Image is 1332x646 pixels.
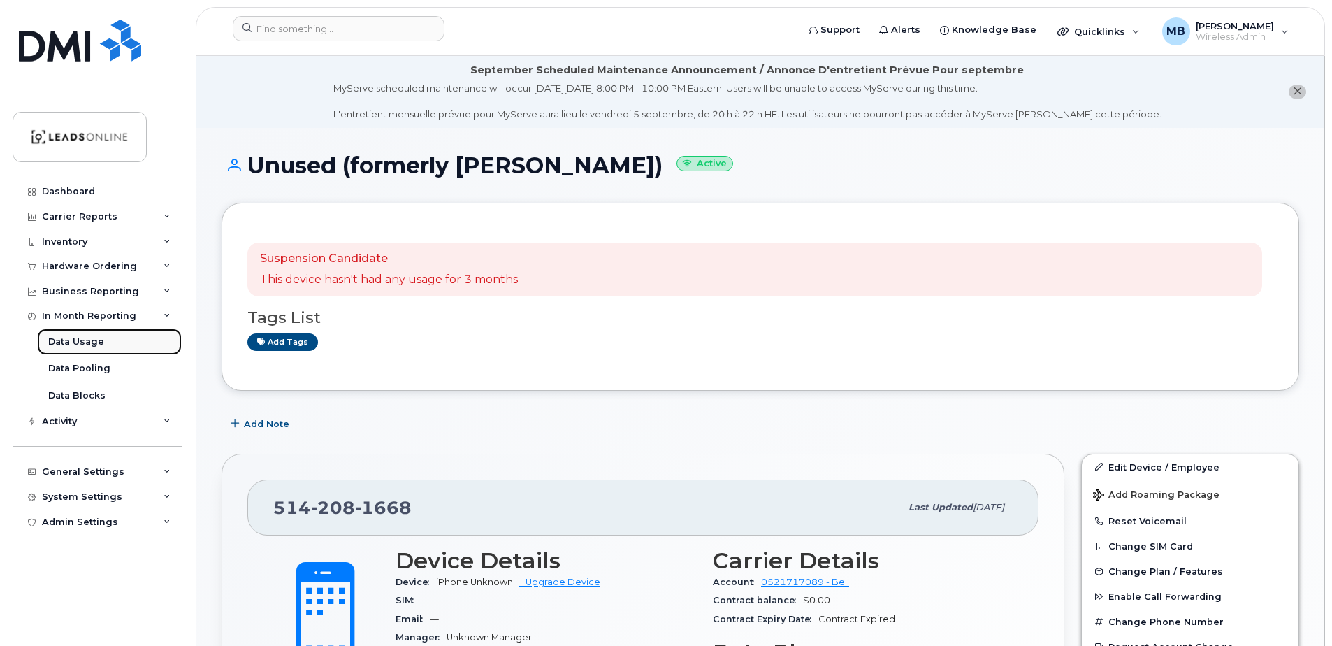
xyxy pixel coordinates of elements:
button: Add Note [222,412,301,437]
a: 0521717089 - Bell [761,577,849,587]
button: Enable Call Forwarding [1082,584,1298,609]
span: Contract Expiry Date [713,614,818,624]
div: September Scheduled Maintenance Announcement / Annonce D'entretient Prévue Pour septembre [470,63,1024,78]
span: Unknown Manager [447,632,532,643]
span: Contract Expired [818,614,895,624]
span: Contract balance [713,595,803,605]
h1: Unused (formerly [PERSON_NAME]) [222,153,1299,178]
button: Reset Voicemail [1082,508,1298,533]
span: 514 [273,497,412,518]
div: MyServe scheduled maintenance will occur [DATE][DATE] 8:00 PM - 10:00 PM Eastern. Users will be u... [333,82,1161,121]
span: $0.00 [803,595,830,605]
span: Add Note [244,417,289,431]
button: close notification [1289,85,1306,99]
button: Add Roaming Package [1082,480,1298,508]
small: Active [676,156,733,172]
span: Device [396,577,436,587]
span: 1668 [355,497,412,518]
span: — [421,595,430,605]
a: Edit Device / Employee [1082,454,1298,480]
span: Account [713,577,761,587]
span: — [430,614,439,624]
span: Manager [396,632,447,643]
a: + Upgrade Device [519,577,600,587]
span: Last updated [908,502,973,512]
a: Add tags [247,333,318,351]
span: [DATE] [973,502,1004,512]
h3: Device Details [396,548,696,573]
button: Change Plan / Features [1082,559,1298,584]
span: Email [396,614,430,624]
p: Suspension Candidate [260,251,518,267]
span: SIM [396,595,421,605]
span: iPhone Unknown [436,577,513,587]
span: Change Plan / Features [1108,566,1223,577]
button: Change Phone Number [1082,609,1298,634]
span: Enable Call Forwarding [1108,591,1222,602]
span: Add Roaming Package [1093,489,1219,503]
h3: Carrier Details [713,548,1013,573]
p: This device hasn't had any usage for 3 months [260,272,518,288]
span: 208 [311,497,355,518]
button: Change SIM Card [1082,533,1298,559]
h3: Tags List [247,309,1273,326]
